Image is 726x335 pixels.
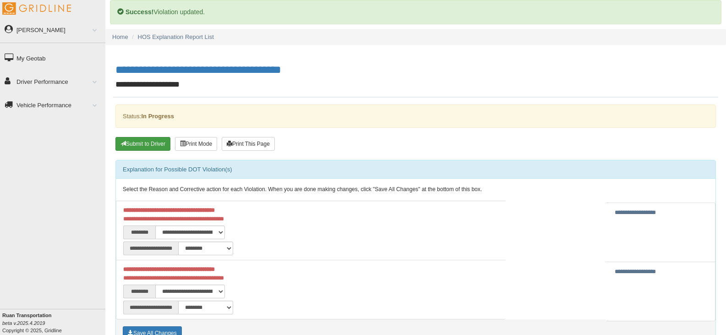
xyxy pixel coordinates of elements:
img: Gridline [2,2,71,15]
a: HOS Explanation Report List [138,33,214,40]
button: Print This Page [222,137,275,151]
i: beta v.2025.4.2019 [2,320,45,326]
button: Print Mode [175,137,217,151]
div: Status: [115,104,716,128]
div: Copyright © 2025, Gridline [2,312,105,334]
a: Home [112,33,128,40]
button: Submit To Driver [115,137,170,151]
b: Ruan Transportation [2,313,52,318]
strong: In Progress [141,113,174,120]
div: Select the Reason and Corrective action for each Violation. When you are done making changes, cli... [116,179,715,201]
b: Success! [126,8,153,16]
div: Explanation for Possible DOT Violation(s) [116,160,715,179]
